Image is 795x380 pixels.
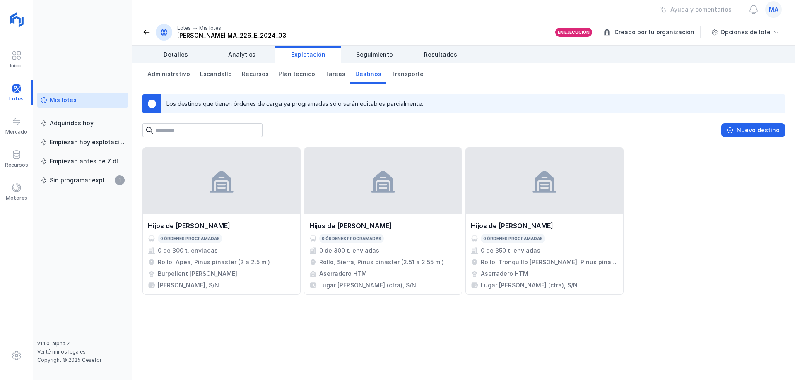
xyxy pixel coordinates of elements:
a: Adquiridos hoy [37,116,128,131]
div: Opciones de lote [720,28,771,36]
div: Inicio [10,62,23,69]
span: Tareas [325,70,345,78]
div: 0 de 300 t. enviadas [319,246,379,255]
div: 0 órdenes programadas [160,236,220,241]
div: Empiezan antes de 7 días [50,157,125,165]
span: ma [769,5,778,14]
div: [PERSON_NAME] MA_226_E_2024_03 [177,31,287,40]
div: Mis lotes [199,25,221,31]
span: Transporte [391,70,424,78]
div: Creado por tu organización [604,26,702,38]
span: Resultados [424,50,457,59]
a: Detalles [142,46,209,63]
div: Rollo, Apea, Pinus pinaster (2 a 2.5 m.) [158,258,270,266]
img: logoRight.svg [6,10,27,30]
div: Rollo, Tronquillo [PERSON_NAME], Pinus pinaster (2.1 a 2.55 m.) [481,258,618,266]
a: Destinos [350,63,386,84]
a: Recursos [237,63,274,84]
div: Rollo, Sierra, Pinus pinaster (2.51 a 2.55 m.) [319,258,444,266]
span: Administrativo [147,70,190,78]
div: Hijos de [PERSON_NAME] [471,221,553,231]
a: Empiezan antes de 7 días [37,154,128,169]
div: Copyright © 2025 Cesefor [37,357,128,363]
div: Hijos de [PERSON_NAME] [148,221,230,231]
div: Hijos de [PERSON_NAME] [309,221,392,231]
div: Aserradero HTM [319,270,367,278]
a: Resultados [407,46,474,63]
a: Empiezan hoy explotación [37,135,128,150]
span: Seguimiento [356,50,393,59]
div: 0 órdenes programadas [483,236,543,241]
div: 0 de 300 t. enviadas [158,246,218,255]
span: Explotación [291,50,325,59]
a: Transporte [386,63,429,84]
a: Explotación [275,46,341,63]
button: Ayuda y comentarios [655,2,737,17]
div: Ayuda y comentarios [670,5,732,14]
div: Lugar [PERSON_NAME] (ctra), S/N [481,281,578,289]
div: 0 órdenes programadas [322,236,381,241]
div: Lugar [PERSON_NAME] (ctra), S/N [319,281,416,289]
a: Escandallo [195,63,237,84]
a: Plan técnico [274,63,320,84]
div: Motores [6,195,27,201]
div: Los destinos que tienen órdenes de carga ya programadas sólo serán editables parcialmente. [166,100,423,108]
span: Plan técnico [279,70,315,78]
span: Detalles [164,50,188,59]
span: Destinos [355,70,381,78]
div: 0 de 350 t. enviadas [481,246,540,255]
div: Empiezan hoy explotación [50,138,125,146]
div: Lotes [177,25,191,31]
div: Recursos [5,162,28,168]
div: En ejecución [558,29,590,35]
div: Aserradero HTM [481,270,528,278]
div: Adquiridos hoy [50,119,94,127]
a: Administrativo [142,63,195,84]
div: Nuevo destino [737,126,780,134]
div: [PERSON_NAME], S/N [158,281,219,289]
div: v1.1.0-alpha.7 [37,340,128,347]
a: Analytics [209,46,275,63]
div: Mis lotes [50,96,77,104]
a: Seguimiento [341,46,407,63]
a: Tareas [320,63,350,84]
span: Analytics [228,50,255,59]
a: Sin programar explotación1 [37,173,128,188]
div: Mercado [5,129,27,135]
div: Sin programar explotación [50,176,112,184]
a: Ver términos legales [37,349,86,355]
div: Burpellent [PERSON_NAME] [158,270,237,278]
span: 1 [115,175,125,185]
span: Escandallo [200,70,232,78]
span: Recursos [242,70,269,78]
button: Nuevo destino [721,123,785,137]
a: Mis lotes [37,93,128,108]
